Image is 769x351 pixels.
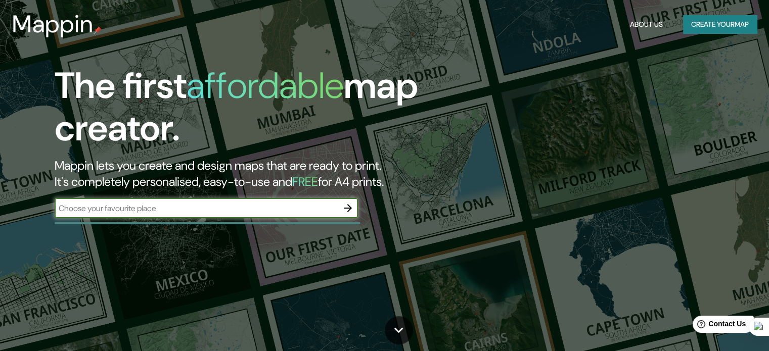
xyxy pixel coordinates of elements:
[679,312,758,340] iframe: Help widget launcher
[55,203,338,214] input: Choose your favourite place
[94,26,102,34] img: mappin-pin
[187,62,344,109] h1: affordable
[12,10,94,38] h3: Mappin
[55,158,439,190] h2: Mappin lets you create and design maps that are ready to print. It's completely personalised, eas...
[292,174,318,189] h5: FREE
[626,15,667,34] button: About Us
[55,65,439,158] h1: The first map creator.
[683,15,757,34] button: Create yourmap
